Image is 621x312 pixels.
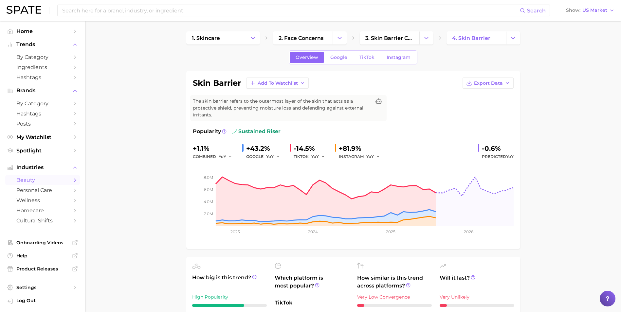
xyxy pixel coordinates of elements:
img: sustained riser [232,129,237,134]
span: Export Data [474,80,503,86]
span: Spotlight [16,147,69,154]
span: The skin barrier refers to the outermost layer of the skin that acts as a protective shield, prev... [193,98,371,118]
span: Hashtags [16,111,69,117]
a: 3. skin barrier concerns [360,31,419,44]
a: My Watchlist [5,132,80,142]
a: Spotlight [5,146,80,156]
span: Google [330,55,347,60]
tspan: 2023 [230,229,240,234]
div: High Popularity [192,293,267,301]
div: GOOGLE [246,153,284,161]
span: How big is this trend? [192,274,267,290]
span: Search [527,8,546,14]
span: Brands [16,88,69,94]
span: YoY [366,154,374,159]
a: Google [325,52,353,63]
img: SPATE [7,6,41,14]
div: combined [193,153,237,161]
a: homecare [5,205,80,216]
div: 1 / 10 [440,304,514,307]
span: How similar is this trend across platforms? [357,274,432,290]
h1: skin barrier [193,79,241,87]
a: Help [5,251,80,261]
div: INSTAGRAM [339,153,385,161]
button: Change Category [506,31,520,44]
button: ShowUS Market [564,6,616,15]
span: 3. skin barrier concerns [365,35,414,41]
tspan: 2024 [308,229,318,234]
span: YoY [266,154,274,159]
button: Export Data [463,78,514,89]
div: +43.2% [246,143,284,154]
span: Posts [16,121,69,127]
span: Show [566,9,580,12]
span: Add to Watchlist [258,80,298,86]
span: TikTok [275,299,349,307]
span: Popularity [193,128,221,135]
a: Instagram [381,52,416,63]
span: Home [16,28,69,34]
a: Log out. Currently logged in with e-mail lchokshi@estee.com. [5,296,80,307]
span: Which platform is most popular? [275,274,349,296]
button: YoY [266,153,280,161]
button: Change Category [419,31,433,44]
span: beauty [16,177,69,183]
a: wellness [5,195,80,205]
a: Product Releases [5,264,80,274]
tspan: 2025 [386,229,395,234]
button: YoY [366,153,380,161]
span: Ingredients [16,64,69,70]
a: TikTok [354,52,380,63]
a: Ingredients [5,62,80,72]
span: YoY [311,154,319,159]
span: Product Releases [16,266,69,272]
a: by Category [5,98,80,109]
span: 2. face concerns [279,35,323,41]
div: -14.5% [294,143,330,154]
div: +1.1% [193,143,237,154]
span: Overview [296,55,318,60]
a: Settings [5,283,80,292]
div: 1 / 10 [357,304,432,307]
a: by Category [5,52,80,62]
span: Will it last? [440,274,514,290]
span: Onboarding Videos [16,240,69,246]
button: Change Category [246,31,260,44]
tspan: 2026 [464,229,473,234]
span: Hashtags [16,74,69,80]
span: personal care [16,187,69,193]
a: Posts [5,119,80,129]
span: My Watchlist [16,134,69,140]
span: by Category [16,54,69,60]
span: US Market [582,9,607,12]
a: beauty [5,175,80,185]
span: 4. skin barrier [452,35,490,41]
div: 7 / 10 [192,304,267,307]
a: 1. skincare [186,31,246,44]
span: cultural shifts [16,217,69,224]
span: wellness [16,197,69,203]
input: Search here for a brand, industry, or ingredient [62,5,520,16]
div: Very Unlikely [440,293,514,301]
span: Log Out [16,298,75,303]
span: Predicted [482,153,514,161]
a: Hashtags [5,109,80,119]
a: Overview [290,52,324,63]
span: TikTok [359,55,374,60]
button: Change Category [333,31,347,44]
span: Help [16,253,69,259]
span: YoY [219,154,226,159]
span: YoY [506,154,514,159]
span: sustained riser [232,128,281,135]
button: YoY [311,153,325,161]
div: Very Low Convergence [357,293,432,301]
a: Home [5,26,80,36]
button: YoY [219,153,233,161]
a: personal care [5,185,80,195]
span: by Category [16,100,69,107]
span: Trends [16,42,69,47]
a: 4. skin barrier [447,31,506,44]
a: Hashtags [5,72,80,82]
span: Settings [16,285,69,290]
a: 2. face concerns [273,31,333,44]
